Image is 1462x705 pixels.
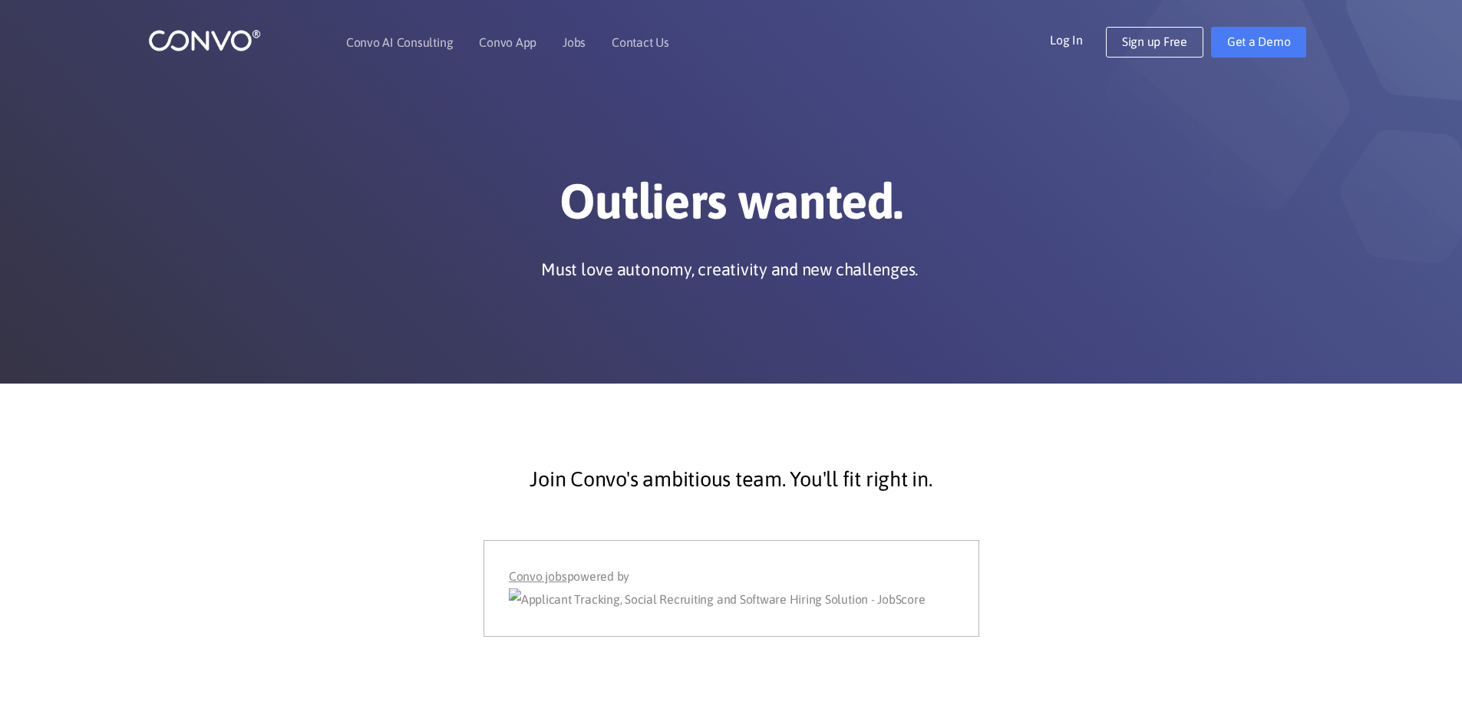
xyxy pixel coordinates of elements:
[612,36,669,48] a: Contact Us
[148,28,261,52] img: logo_1.png
[1211,27,1307,58] a: Get a Demo
[563,36,586,48] a: Jobs
[305,172,1157,242] h1: Outliers wanted.
[509,565,567,588] a: Convo jobs
[346,36,453,48] a: Convo AI Consulting
[541,258,918,281] p: Must love autonomy, creativity and new challenges.
[509,588,926,611] img: Applicant Tracking, Social Recruiting and Software Hiring Solution - JobScore
[1106,27,1203,58] a: Sign up Free
[317,460,1146,499] p: Join Convo's ambitious team. You'll fit right in.
[1050,27,1106,51] a: Log In
[479,36,536,48] a: Convo App
[509,565,953,611] div: powered by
